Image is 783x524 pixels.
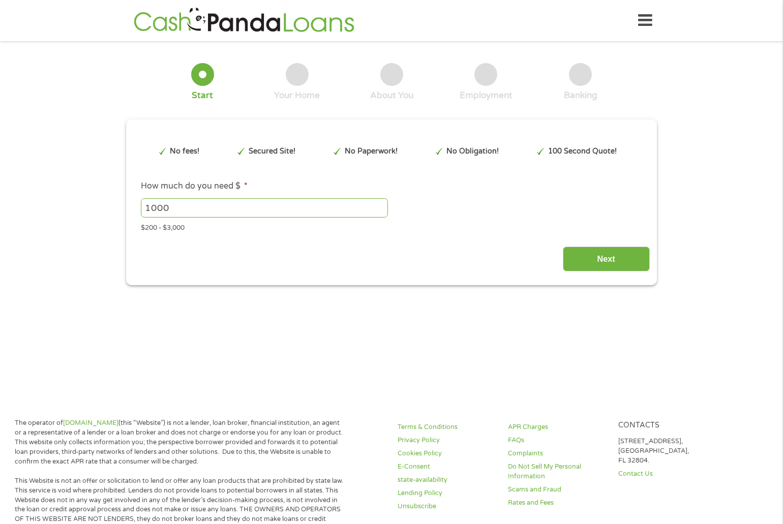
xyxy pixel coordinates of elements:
[508,462,606,481] a: Do Not Sell My Personal Information
[508,498,606,508] a: Rates and Fees
[460,90,513,101] div: Employment
[563,246,650,271] input: Next
[274,90,320,101] div: Your Home
[15,418,346,466] p: The operator of (this “Website”) is not a lender, loan broker, financial institution, an agent or...
[564,90,597,101] div: Banking
[141,181,248,192] label: How much do you need $
[508,422,606,432] a: APR Charges
[398,462,496,472] a: E-Consent
[508,436,606,445] a: FAQs
[370,90,413,101] div: About You
[192,90,213,101] div: Start
[398,449,496,458] a: Cookies Policy
[618,421,716,430] h4: Contacts
[508,449,606,458] a: Complaints
[548,146,617,157] p: 100 Second Quote!
[398,436,496,445] a: Privacy Policy
[446,146,499,157] p: No Obligation!
[398,488,496,498] a: Lending Policy
[170,146,199,157] p: No fees!
[131,6,357,35] img: GetLoanNow Logo
[345,146,398,157] p: No Paperwork!
[508,485,606,495] a: Scams and Fraud
[618,437,716,466] p: [STREET_ADDRESS], [GEOGRAPHIC_DATA], FL 32804.
[618,469,716,479] a: Contact Us
[141,220,642,233] div: $200 - $3,000
[398,502,496,511] a: Unsubscribe
[249,146,295,157] p: Secured Site!
[63,419,118,427] a: [DOMAIN_NAME]
[398,475,496,485] a: state-availability
[398,422,496,432] a: Terms & Conditions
